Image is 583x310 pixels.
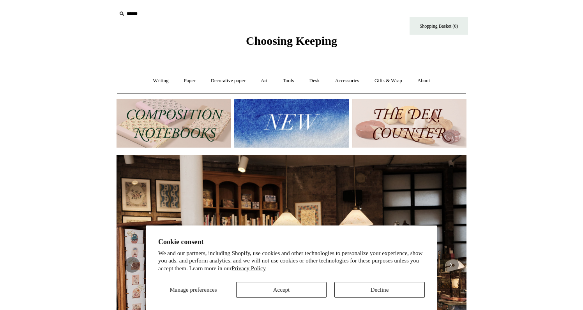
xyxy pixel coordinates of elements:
button: Previous [124,257,140,273]
a: Paper [177,70,203,91]
a: Gifts & Wrap [367,70,409,91]
img: The Deli Counter [352,99,466,148]
a: Tools [276,70,301,91]
a: Desk [302,70,327,91]
a: Decorative paper [204,70,253,91]
p: We and our partners, including Shopify, use cookies and other technologies to personalize your ex... [158,250,425,273]
a: Accessories [328,70,366,91]
span: Manage preferences [170,287,217,293]
button: Decline [334,282,425,298]
img: New.jpg__PID:f73bdf93-380a-4a35-bcfe-7823039498e1 [234,99,348,148]
a: Art [254,70,274,91]
a: Choosing Keeping [246,41,337,46]
button: Next [443,257,459,273]
a: Writing [146,70,176,91]
a: About [410,70,437,91]
span: Choosing Keeping [246,34,337,47]
img: 202302 Composition ledgers.jpg__PID:69722ee6-fa44-49dd-a067-31375e5d54ec [117,99,231,148]
button: Manage preferences [158,282,228,298]
h2: Cookie consent [158,238,425,246]
a: Shopping Basket (0) [410,17,468,35]
button: Accept [236,282,327,298]
a: Privacy Policy [231,265,266,271]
